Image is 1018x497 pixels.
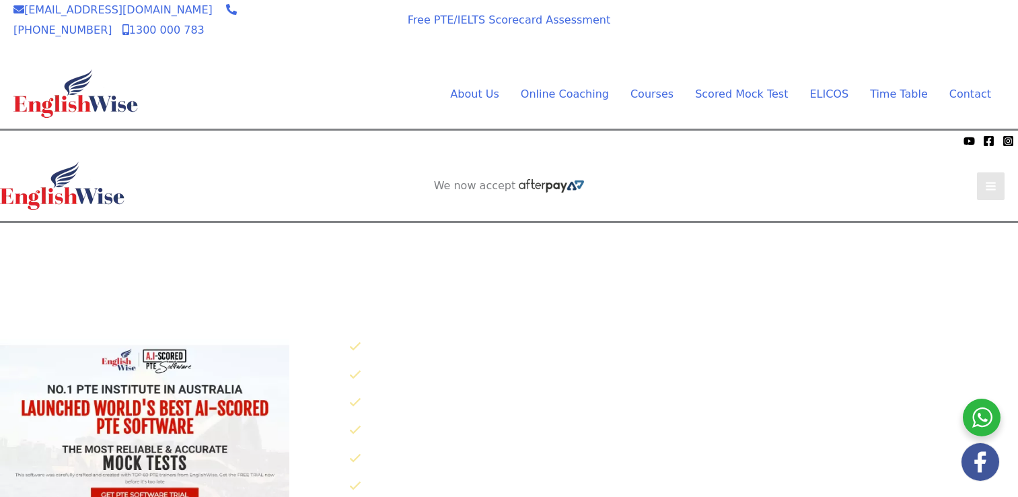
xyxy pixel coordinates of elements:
[349,420,1018,442] li: 125 Reading Practice Questions
[349,364,1018,387] li: 250 Speaking Practice Questions
[81,137,118,145] img: Afterpay-Logo
[7,134,78,147] span: We now accept
[427,179,591,193] aside: Header Widget 2
[630,88,674,100] span: Courses
[684,84,799,104] a: Scored Mock TestMenu Toggle
[695,88,788,100] span: Scored Mock Test
[349,448,1018,470] li: 200 Listening Practice Questions
[434,179,516,193] span: We now accept
[783,18,991,45] a: AI SCORED PTE SOFTWARE REGISTER FOR FREE SOFTWARE TRIAL
[450,88,499,100] span: About Us
[13,69,138,118] img: cropped-ew-logo
[318,32,355,40] img: Afterpay-Logo
[13,3,237,36] a: [PHONE_NUMBER]
[949,88,991,100] span: Contact
[961,443,999,481] img: white-facebook.png
[13,3,213,16] a: [EMAIL_ADDRESS][DOMAIN_NAME]
[1003,135,1014,147] a: Instagram
[418,84,991,104] nav: Site Navigation: Main Menu
[406,234,614,261] a: AI SCORED PTE SOFTWARE REGISTER FOR FREE SOFTWARE TRIAL
[799,84,859,104] a: ELICOS
[870,88,928,100] span: Time Table
[339,306,1018,327] p: Click below to know why EnglishWise has worlds best AI scored PTE software
[392,223,627,267] aside: Header Widget 1
[769,7,1005,51] aside: Header Widget 1
[521,88,609,100] span: Online Coaching
[510,84,620,104] a: Online CoachingMenu Toggle
[809,88,848,100] span: ELICOS
[122,24,205,36] a: 1300 000 783
[620,84,684,104] a: CoursesMenu Toggle
[939,84,991,104] a: Contact
[983,135,994,147] a: Facebook
[964,135,975,147] a: YouTube
[349,392,1018,414] li: 50 Writing Practice Questions
[859,84,939,104] a: Time TableMenu Toggle
[408,13,610,26] a: Free PTE/IELTS Scorecard Assessment
[349,336,1018,358] li: 30X AI Scored Full Length Mock Tests
[439,84,509,104] a: About UsMenu Toggle
[519,179,584,193] img: Afterpay-Logo
[301,16,373,30] span: We now accept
